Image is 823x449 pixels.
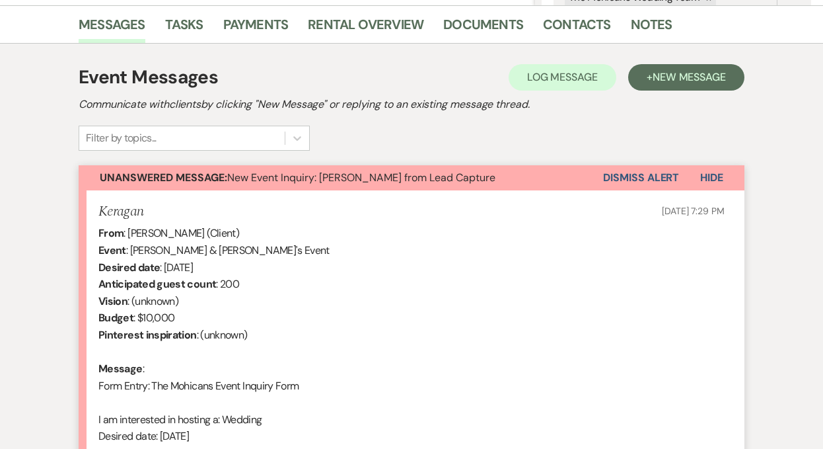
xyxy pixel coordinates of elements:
button: +New Message [628,64,744,91]
h2: Communicate with clients by clicking "New Message" or replying to an existing message thread. [79,97,744,112]
button: Log Message [509,64,616,91]
span: New Event Inquiry: [PERSON_NAME] from Lead Capture [100,171,495,184]
b: Vision [98,294,127,308]
a: Payments [223,14,289,43]
button: Unanswered Message:New Event Inquiry: [PERSON_NAME] from Lead Capture [79,165,603,190]
span: [DATE] 7:29 PM [662,205,725,217]
b: Anticipated guest count [98,277,216,291]
h1: Event Messages [79,63,218,91]
a: Contacts [543,14,611,43]
a: Documents [443,14,523,43]
button: Hide [679,165,744,190]
span: New Message [653,70,726,84]
div: Filter by topics... [86,130,157,146]
span: Hide [700,171,723,184]
h5: Keragan [98,204,143,220]
b: Budget [98,311,133,325]
a: Notes [631,14,672,43]
strong: Unanswered Message: [100,171,227,184]
b: From [98,226,124,240]
b: Pinterest inspiration [98,328,197,342]
a: Rental Overview [308,14,423,43]
b: Event [98,243,126,257]
a: Tasks [165,14,203,43]
b: Message [98,362,143,376]
span: Log Message [527,70,598,84]
button: Dismiss Alert [603,165,679,190]
a: Messages [79,14,145,43]
b: Desired date [98,261,160,274]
